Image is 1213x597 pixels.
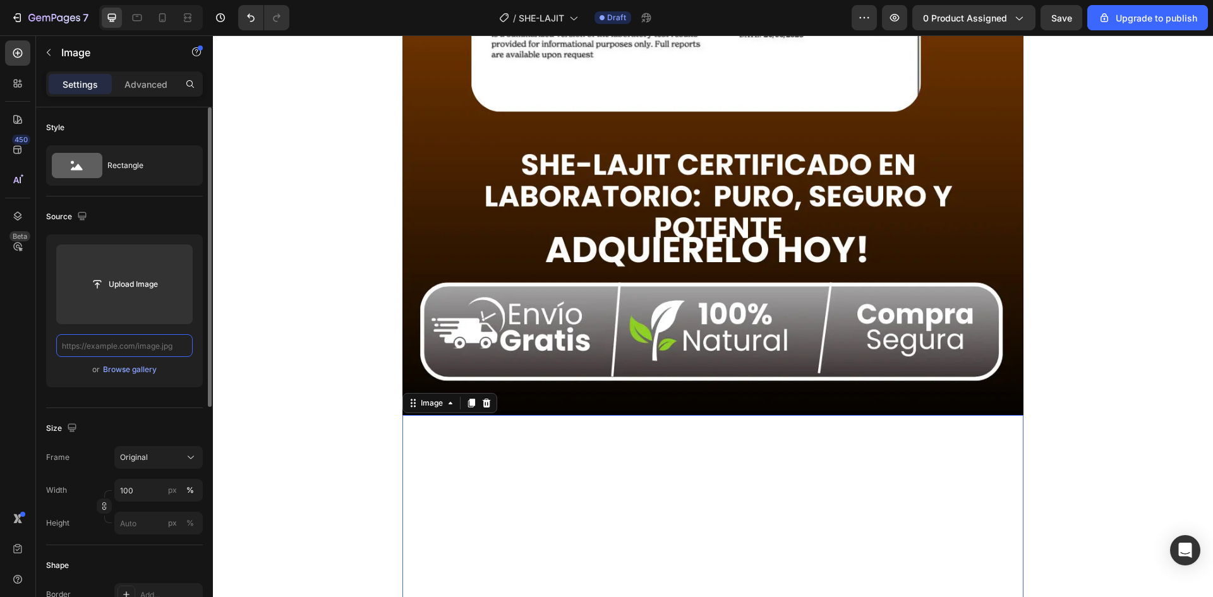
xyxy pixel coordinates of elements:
label: Frame [46,452,69,463]
div: 450 [12,135,30,145]
label: Width [46,485,67,496]
p: Advanced [124,78,167,91]
span: / [513,11,516,25]
button: Save [1041,5,1082,30]
p: 7 [83,10,88,25]
span: SHE-LAJIT [519,11,564,25]
p: Image [61,45,169,60]
div: Size [46,420,80,437]
button: Upgrade to publish [1087,5,1208,30]
div: Source [46,208,90,226]
button: px [183,483,198,498]
button: px [183,516,198,531]
button: 0 product assigned [912,5,1035,30]
button: Upload Image [80,273,169,296]
p: Settings [63,78,98,91]
label: Height [46,517,69,529]
div: px [168,485,177,496]
span: Save [1051,13,1072,23]
div: Shape [46,560,69,571]
div: Undo/Redo [238,5,289,30]
div: Browse gallery [103,364,157,375]
input: https://example.com/image.jpg [56,334,193,357]
input: px% [114,479,203,502]
button: % [165,516,180,531]
span: Draft [607,12,626,23]
div: px [168,517,177,529]
span: or [92,362,100,377]
div: Style [46,122,64,133]
span: 0 product assigned [923,11,1007,25]
button: % [165,483,180,498]
button: 7 [5,5,94,30]
span: Original [120,452,148,463]
div: Beta [9,231,30,241]
div: % [186,517,194,529]
div: Open Intercom Messenger [1170,535,1200,565]
input: px% [114,512,203,534]
div: Rectangle [107,151,184,180]
button: Browse gallery [102,363,157,376]
button: Original [114,446,203,469]
div: % [186,485,194,496]
div: Upgrade to publish [1098,11,1197,25]
iframe: Design area [213,35,1213,597]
